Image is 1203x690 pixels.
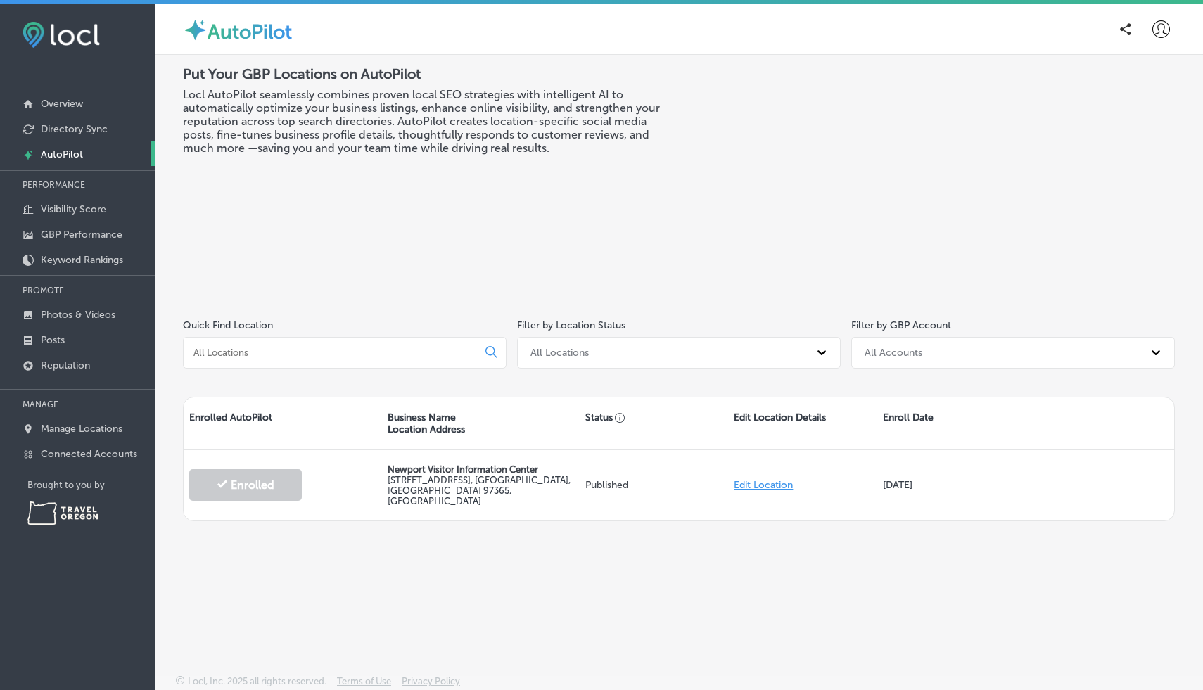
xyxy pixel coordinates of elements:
p: AutoPilot [41,148,83,160]
label: AutoPilot [208,20,292,44]
iframe: Locl: AutoPilot Overview [778,65,1175,288]
img: autopilot-icon [183,18,208,42]
p: Reputation [41,359,90,371]
p: Photos & Videos [41,309,115,321]
button: Enrolled [189,469,302,501]
div: Status [580,397,728,449]
div: Enroll Date [877,397,1026,449]
p: Connected Accounts [41,448,137,460]
input: All Locations [192,346,474,359]
label: Filter by GBP Account [851,319,951,331]
p: Directory Sync [41,123,108,135]
label: [STREET_ADDRESS] , [GEOGRAPHIC_DATA], [GEOGRAPHIC_DATA] 97365, [GEOGRAPHIC_DATA] [388,475,571,506]
h2: Put Your GBP Locations on AutoPilot [183,65,679,82]
div: Enrolled AutoPilot [184,397,382,449]
div: All Accounts [865,347,922,359]
p: Manage Locations [41,423,122,435]
a: Edit Location [734,479,793,491]
label: Quick Find Location [183,319,273,331]
div: Edit Location Details [728,397,877,449]
div: [DATE] [877,465,1026,505]
p: GBP Performance [41,229,122,241]
p: Posts [41,334,65,346]
div: Business Name Location Address [382,397,580,449]
label: Filter by Location Status [517,319,625,331]
p: Brought to you by [27,480,155,490]
div: All Locations [530,347,589,359]
p: Keyword Rankings [41,254,123,266]
img: fda3e92497d09a02dc62c9cd864e3231.png [23,22,100,48]
p: Newport Visitor Information Center [388,464,575,475]
h3: Locl AutoPilot seamlessly combines proven local SEO strategies with intelligent AI to automatical... [183,88,679,155]
img: Travel Oregon [27,501,98,525]
p: Visibility Score [41,203,106,215]
p: Published [585,479,723,491]
p: Overview [41,98,83,110]
p: Locl, Inc. 2025 all rights reserved. [188,676,326,686]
